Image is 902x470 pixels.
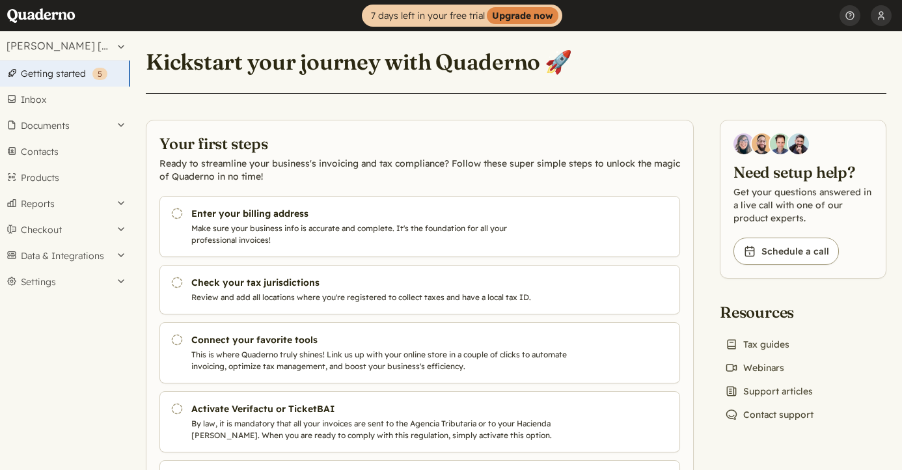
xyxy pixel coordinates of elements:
[191,349,582,372] p: This is where Quaderno truly shines! Link us up with your online store in a couple of clicks to a...
[720,302,819,323] h2: Resources
[159,322,680,383] a: Connect your favorite tools This is where Quaderno truly shines! Link us up with your online stor...
[159,157,680,183] p: Ready to streamline your business's invoicing and tax compliance? Follow these super simple steps...
[770,133,791,154] img: Ivo Oltmans, Business Developer at Quaderno
[146,48,572,76] h1: Kickstart your journey with Quaderno 🚀
[752,133,772,154] img: Jairo Fumero, Account Executive at Quaderno
[733,238,839,265] a: Schedule a call
[487,7,558,24] strong: Upgrade now
[720,382,818,400] a: Support articles
[159,196,680,257] a: Enter your billing address Make sure your business info is accurate and complete. It's the founda...
[159,265,680,314] a: Check your tax jurisdictions Review and add all locations where you're registered to collect taxe...
[733,162,873,183] h2: Need setup help?
[191,333,582,346] h3: Connect your favorite tools
[191,207,582,220] h3: Enter your billing address
[362,5,562,27] a: 7 days left in your free trialUpgrade now
[191,292,582,303] p: Review and add all locations where you're registered to collect taxes and have a local tax ID.
[733,133,754,154] img: Diana Carrasco, Account Executive at Quaderno
[159,391,680,452] a: Activate Verifactu or TicketBAI By law, it is mandatory that all your invoices are sent to the Ag...
[191,276,582,289] h3: Check your tax jurisdictions
[191,418,582,441] p: By law, it is mandatory that all your invoices are sent to the Agencia Tributaria or to your Haci...
[720,359,789,377] a: Webinars
[720,335,795,353] a: Tax guides
[788,133,809,154] img: Javier Rubio, DevRel at Quaderno
[733,186,873,225] p: Get your questions answered in a live call with one of our product experts.
[191,402,582,415] h3: Activate Verifactu or TicketBAI
[720,406,819,424] a: Contact support
[191,223,582,246] p: Make sure your business info is accurate and complete. It's the foundation for all your professio...
[159,133,680,154] h2: Your first steps
[98,69,102,79] span: 5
